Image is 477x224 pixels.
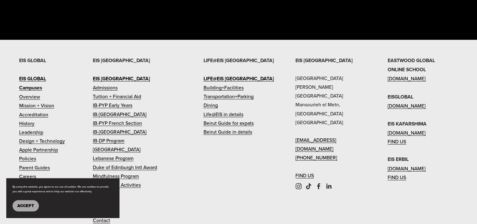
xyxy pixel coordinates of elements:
[19,110,48,119] a: Accreditation
[295,57,352,64] strong: EIS [GEOGRAPHIC_DATA]
[388,128,426,137] a: [DOMAIN_NAME]
[203,101,218,109] a: Dining
[203,83,243,92] a: Building+Facilities
[93,75,150,82] strong: EIS [GEOGRAPHIC_DATA]
[326,183,332,189] a: LinkedIn
[19,84,42,91] strong: Campuses
[203,127,252,136] a: Beirut Guide in details
[19,75,46,82] strong: EIS GLOBAL
[388,57,435,73] strong: EASTWOOD GLOBAL ONLINE SCHOOL
[93,57,150,64] strong: EIS [GEOGRAPHIC_DATA]
[93,145,140,154] a: [GEOGRAPHIC_DATA]
[19,57,46,64] strong: EIS GLOBAL
[388,120,427,127] strong: EIS KAFARSHIMA
[19,154,36,163] a: Policies
[93,154,134,163] a: Lebanese Program
[295,136,366,153] a: [EMAIL_ADDRESS][DOMAIN_NAME]
[13,200,39,211] button: Accept
[17,204,34,208] span: Accept
[93,92,141,101] a: Tuition + Financial Aid
[19,128,43,136] a: Leadership
[295,153,337,162] a: [PHONE_NUMBER]
[19,172,36,181] a: Careers
[203,119,253,127] a: Beirut Guide for expats
[203,74,273,83] a: LIFE@EIS [GEOGRAPHIC_DATA]
[93,136,125,145] a: IB-DP Program
[19,136,65,145] a: Design + Technology
[388,74,426,83] a: [DOMAIN_NAME]
[93,74,150,83] a: EIS [GEOGRAPHIC_DATA]
[93,101,132,109] a: IB-PYP Early Years
[388,101,426,110] a: [DOMAIN_NAME]
[315,183,322,189] a: Facebook
[19,145,58,154] a: Apple Partnership
[203,75,273,82] strong: LIFE@EIS [GEOGRAPHIC_DATA]
[19,101,54,110] a: Mission + Vision
[305,183,312,189] a: TikTok
[93,172,139,180] a: Mindfulness Program
[295,56,366,180] p: [GEOGRAPHIC_DATA] [PERSON_NAME][GEOGRAPHIC_DATA] Mansourieh el Metn, [GEOGRAPHIC_DATA] [GEOGRAPHI...
[93,110,146,119] a: IB-[GEOGRAPHIC_DATA]
[93,163,157,172] a: Duke of Edinburgh Intl Award
[388,93,413,100] strong: EISGLOBAL
[203,57,273,64] strong: LIFE@EIS [GEOGRAPHIC_DATA]
[203,110,243,119] a: Life@EIS in details
[19,83,42,92] a: Campuses
[388,164,426,173] a: [DOMAIN_NAME]
[388,173,406,182] a: FIND US
[295,183,302,189] a: Instagram
[19,74,46,83] a: EIS GLOBAL
[19,163,50,172] a: Parent Guides
[93,83,118,92] a: Admissions
[295,171,314,180] a: FIND US
[19,92,40,101] a: Overview
[388,156,409,163] strong: EIS ERBIL
[19,119,34,128] a: History
[93,119,142,127] a: IB-PYP French Section
[203,92,253,101] a: Transportation+Parking
[93,127,146,136] a: IB-[GEOGRAPHIC_DATA]
[6,178,119,218] section: Cookie banner
[13,184,113,194] p: By using this website, you agree to our use of cookies. We use cookies to provide you with a grea...
[388,137,406,146] a: FIND US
